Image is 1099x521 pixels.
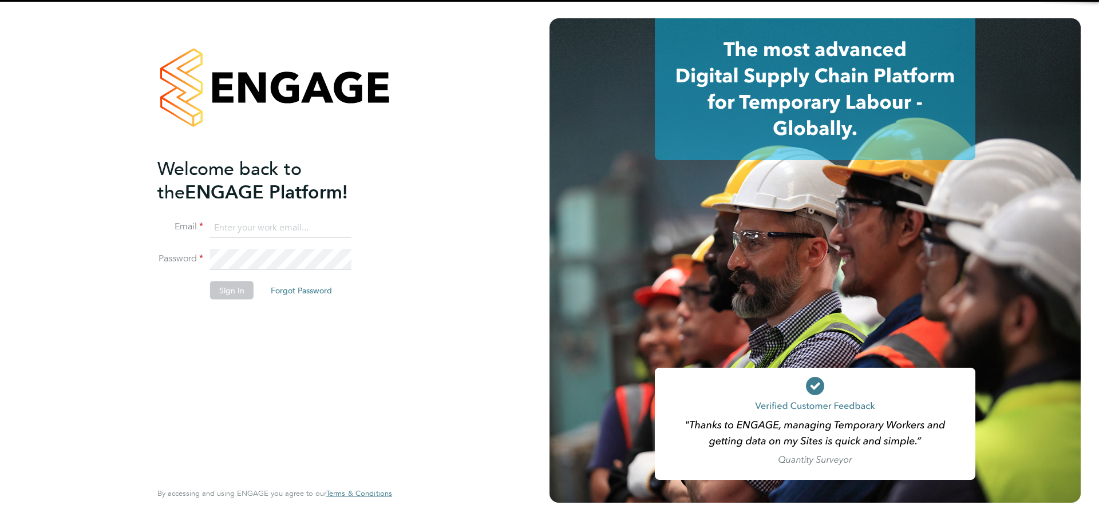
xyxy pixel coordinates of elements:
label: Password [157,253,203,265]
button: Forgot Password [262,281,341,300]
input: Enter your work email... [210,217,351,238]
span: By accessing and using ENGAGE you agree to our [157,488,392,498]
label: Email [157,221,203,233]
span: Welcome back to the [157,157,302,203]
button: Sign In [210,281,254,300]
a: Terms & Conditions [326,489,392,498]
h2: ENGAGE Platform! [157,157,381,204]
